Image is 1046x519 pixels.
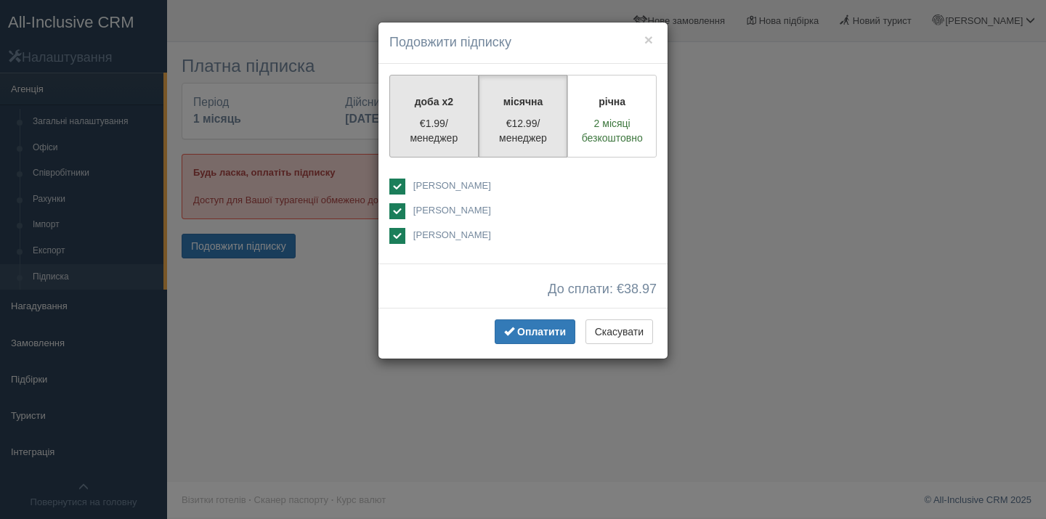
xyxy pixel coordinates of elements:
span: Оплатити [517,326,566,338]
p: місячна [488,94,559,109]
span: [PERSON_NAME] [413,205,491,216]
p: доба x2 [399,94,469,109]
span: До сплати: € [548,282,657,297]
p: €1.99/менеджер [399,116,469,145]
p: 2 місяці безкоштовно [577,116,647,145]
p: річна [577,94,647,109]
button: × [644,32,653,47]
span: [PERSON_NAME] [413,180,491,191]
span: [PERSON_NAME] [413,229,491,240]
p: €12.99/менеджер [488,116,559,145]
span: 38.97 [624,282,657,296]
button: Скасувати [585,319,653,344]
button: Оплатити [495,319,575,344]
h4: Подовжити підписку [389,33,657,52]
